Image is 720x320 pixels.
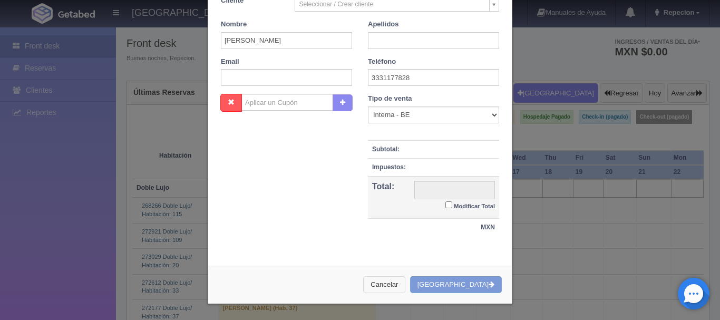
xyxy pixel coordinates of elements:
[363,276,405,294] button: Cancelar
[368,140,410,159] th: Subtotal:
[454,203,495,209] small: Modificar Total
[368,177,410,219] th: Total:
[368,159,410,177] th: Impuestos:
[481,224,495,231] strong: MXN
[368,57,396,67] label: Teléfono
[445,201,452,208] input: Modificar Total
[368,20,399,30] label: Apellidos
[241,94,333,111] input: Aplicar un Cupón
[368,94,412,104] label: Tipo de venta
[221,20,247,30] label: Nombre
[221,57,239,67] label: Email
